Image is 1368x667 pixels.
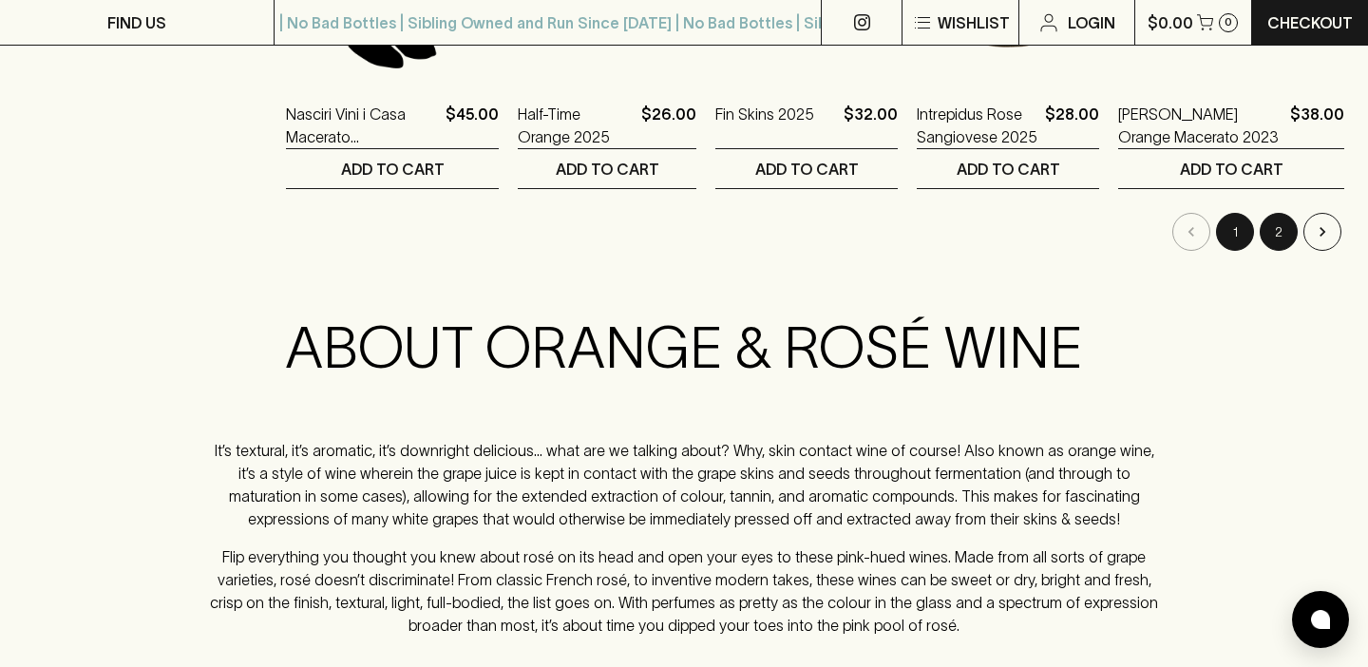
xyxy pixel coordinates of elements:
[518,103,634,148] a: Half-Time Orange 2025
[205,545,1163,637] p: Flip everything you thought you knew about rosé on its head and open your eyes to these pink-hued...
[917,103,1037,148] a: Intrepidus Rose Sangiovese 2025
[205,439,1163,530] p: It’s textural, it’s aromatic, it’s downright delicious... what are we talking about? Why, skin co...
[1216,213,1254,251] button: page 1
[518,149,696,188] button: ADD TO CART
[556,158,659,181] p: ADD TO CART
[446,103,499,148] p: $45.00
[1303,213,1341,251] button: Go to next page
[1260,213,1298,251] button: Go to page 2
[957,158,1060,181] p: ADD TO CART
[286,149,499,188] button: ADD TO CART
[1118,149,1344,188] button: ADD TO CART
[844,103,898,148] p: $32.00
[641,103,696,148] p: $26.00
[1068,11,1115,34] p: Login
[1311,610,1330,629] img: bubble-icon
[715,103,814,148] a: Fin Skins 2025
[286,213,1344,251] nav: pagination navigation
[1180,158,1283,181] p: ADD TO CART
[107,11,166,34] p: FIND US
[715,149,898,188] button: ADD TO CART
[1290,103,1344,148] p: $38.00
[341,158,445,181] p: ADD TO CART
[286,103,438,148] a: Nasciri Vini i Casa Macerato [PERSON_NAME] [PERSON_NAME] 2023
[1267,11,1353,34] p: Checkout
[917,149,1099,188] button: ADD TO CART
[1148,11,1193,34] p: $0.00
[205,314,1163,382] h2: ABOUT ORANGE & ROSÉ WINE
[938,11,1010,34] p: Wishlist
[755,158,859,181] p: ADD TO CART
[1225,17,1232,28] p: 0
[1045,103,1099,148] p: $28.00
[1118,103,1282,148] a: [PERSON_NAME] Orange Macerato 2023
